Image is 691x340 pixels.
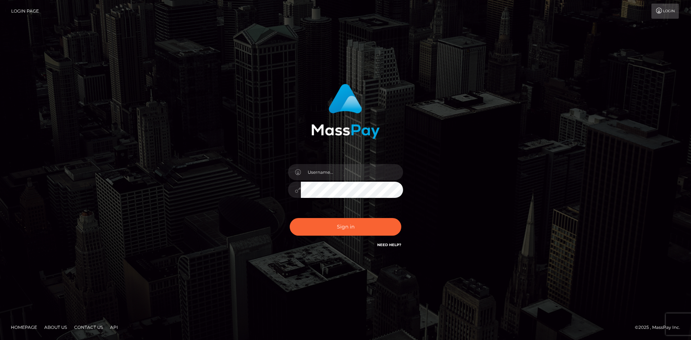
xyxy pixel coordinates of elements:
img: MassPay Login [311,84,380,139]
a: About Us [41,322,70,333]
a: Login Page [11,4,39,19]
a: Homepage [8,322,40,333]
div: © 2025 , MassPay Inc. [635,323,686,331]
a: Need Help? [377,242,401,247]
a: Login [651,4,679,19]
button: Sign in [290,218,401,236]
input: Username... [301,164,403,180]
a: API [107,322,121,333]
a: Contact Us [71,322,106,333]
